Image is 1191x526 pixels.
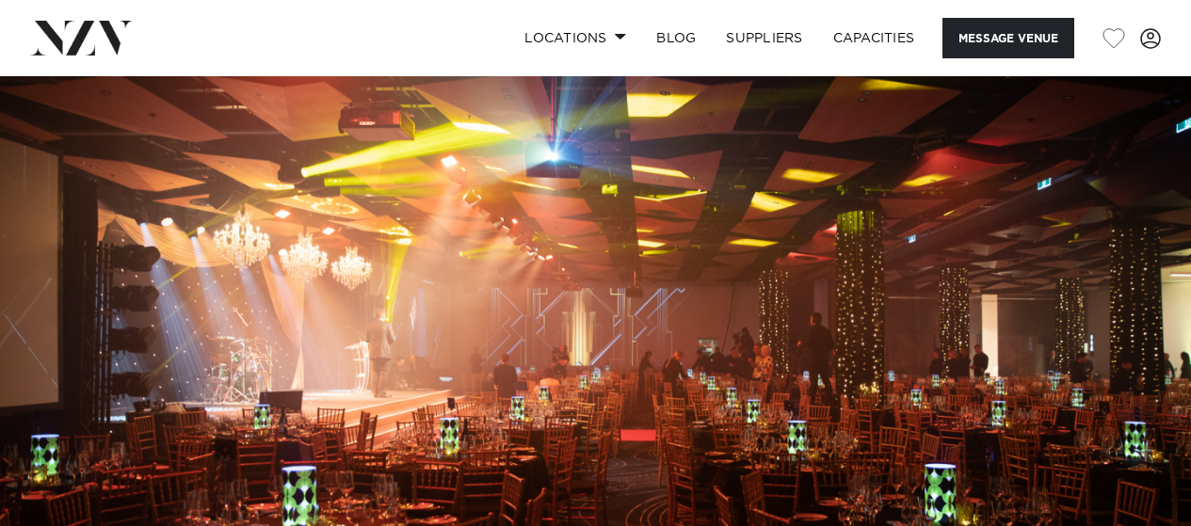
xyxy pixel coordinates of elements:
[641,18,711,58] a: BLOG
[711,18,817,58] a: SUPPLIERS
[509,18,641,58] a: Locations
[942,18,1074,58] button: Message Venue
[818,18,930,58] a: Capacities
[30,21,133,55] img: nzv-logo.png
